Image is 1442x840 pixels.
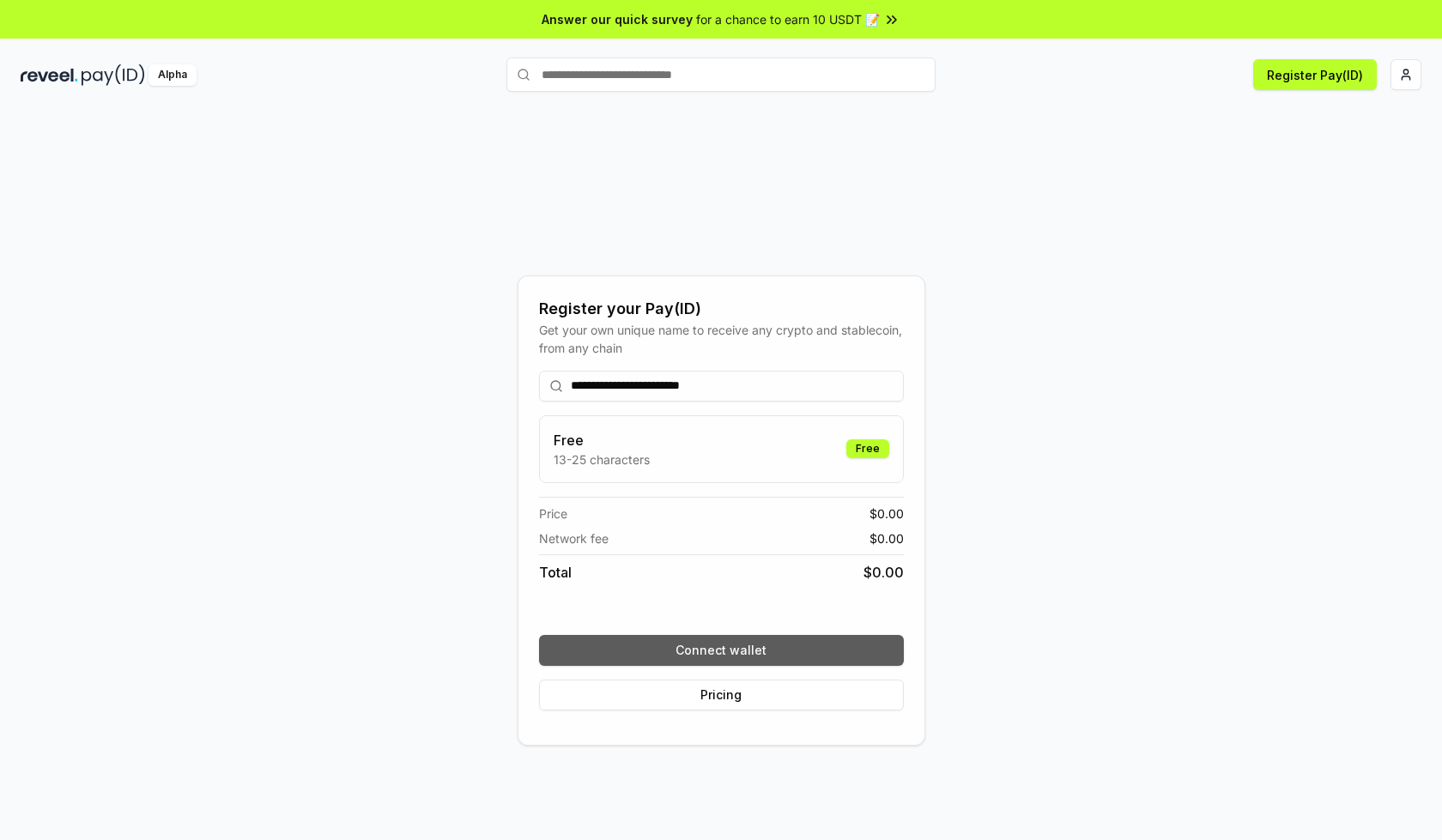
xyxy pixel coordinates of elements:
span: for a chance to earn 10 USDT 📝 [696,10,880,28]
img: pay_id [82,64,145,86]
button: Register Pay(ID) [1253,59,1377,90]
span: Total [539,562,572,583]
button: Connect wallet [539,635,904,666]
span: Network fee [539,529,609,547]
div: Get your own unique name to receive any crypto and stablecoin, from any chain [539,321,904,357]
span: $ 0.00 [869,505,904,523]
div: Alpha [148,64,197,86]
h3: Free [554,430,650,450]
span: Answer our quick survey [542,10,693,28]
span: Price [539,505,567,523]
span: $ 0.00 [863,562,904,583]
div: Register your Pay(ID) [539,297,904,321]
button: Pricing [539,680,904,710]
div: Free [846,439,889,458]
p: 13-25 characters [554,450,650,468]
span: $ 0.00 [869,529,904,547]
img: reveel_dark [21,64,78,86]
